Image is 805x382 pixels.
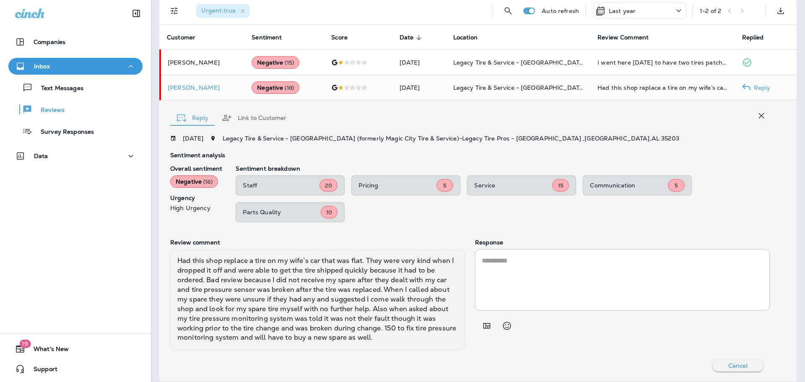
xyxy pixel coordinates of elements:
span: Sentiment [252,34,282,41]
span: 5 [675,182,678,189]
p: Sentiment breakdown [236,165,770,172]
p: Auto refresh [542,8,579,14]
p: Data [34,153,48,159]
span: 15 [558,182,563,189]
p: Sentiment analysis [170,152,770,159]
div: Negative [252,56,299,69]
span: Urgent : true [201,7,236,14]
div: Negative [252,81,299,94]
button: Survey Responses [8,122,143,140]
span: Legacy Tire & Service - [GEOGRAPHIC_DATA] (formerly Magic City Tire & Service) [453,59,690,66]
div: 1 - 2 of 2 [700,8,721,14]
span: Support [25,366,57,376]
span: ( 15 ) [285,59,294,66]
td: [DATE] [393,50,447,75]
p: Text Messages [33,85,83,93]
button: Filters [166,3,183,19]
span: 20 [325,182,332,189]
span: Score [331,34,348,41]
p: Companies [34,39,65,45]
span: Location [453,34,478,41]
span: Legacy Tire & Service - [GEOGRAPHIC_DATA] (formerly Magic City Tire & Service) [453,84,690,91]
button: Reply [170,103,215,133]
span: Sentiment [252,34,293,42]
span: Customer [167,34,195,41]
p: Overall sentiment [170,165,222,172]
div: Click to view Customer Drawer [168,84,238,91]
button: Collapse Sidebar [125,5,148,22]
button: Search Reviews [500,3,517,19]
button: Support [8,361,143,377]
button: Add in a premade template [478,317,495,334]
div: Had this shop replace a tire on my wife’s car that was flat. They were very kind when I dropped i... [170,249,465,350]
span: Replied [742,34,775,42]
p: [DATE] [183,135,203,142]
span: ( 18 ) [203,178,213,185]
span: Date [400,34,425,42]
button: Text Messages [8,79,143,96]
div: Had this shop replace a tire on my wife’s car that was flat. They were very kind when I dropped i... [597,83,728,92]
p: Urgency [170,195,222,201]
span: What's New [25,346,69,356]
span: Legacy Tire & Service - [GEOGRAPHIC_DATA] (formerly Magic City Tire & Service) - Legacy Tire Pros... [223,135,679,142]
p: Staff [243,182,319,189]
span: 10 [326,209,332,216]
button: Reviews [8,101,143,118]
button: Inbox [8,58,143,75]
span: Review Comment [597,34,649,41]
button: Link to Customer [215,103,293,133]
p: Communication [590,182,668,189]
button: Export as CSV [772,3,789,19]
p: [PERSON_NAME] [168,59,238,66]
p: Cancel [728,362,748,369]
td: [DATE] [393,75,447,100]
p: Review comment [170,239,465,246]
span: 19 [19,340,31,348]
span: Score [331,34,358,42]
button: Select an emoji [499,317,515,334]
p: Parts Quality [243,209,321,216]
p: Reviews [32,107,65,114]
button: Data [8,148,143,164]
span: Review Comment [597,34,660,42]
button: Cancel [713,360,763,372]
p: Reply [750,84,771,91]
p: Service [474,182,552,189]
p: [PERSON_NAME] [168,84,238,91]
div: I went here today to have two tires patched. Last year, at another shop, I paid $20 total for two... [597,58,728,67]
button: Companies [8,34,143,50]
p: Response [475,239,770,246]
span: Replied [742,34,764,41]
span: Location [453,34,488,42]
span: Date [400,34,414,41]
span: 5 [443,182,447,189]
p: High Urgency [170,205,222,211]
p: Survey Responses [32,128,94,136]
span: Customer [167,34,206,42]
button: 19What's New [8,340,143,357]
div: Negative [170,175,218,188]
p: Pricing [358,182,436,189]
div: Urgent:true [196,4,249,18]
p: Inbox [34,63,50,70]
p: Last year [609,8,636,14]
span: ( 18 ) [285,84,294,91]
